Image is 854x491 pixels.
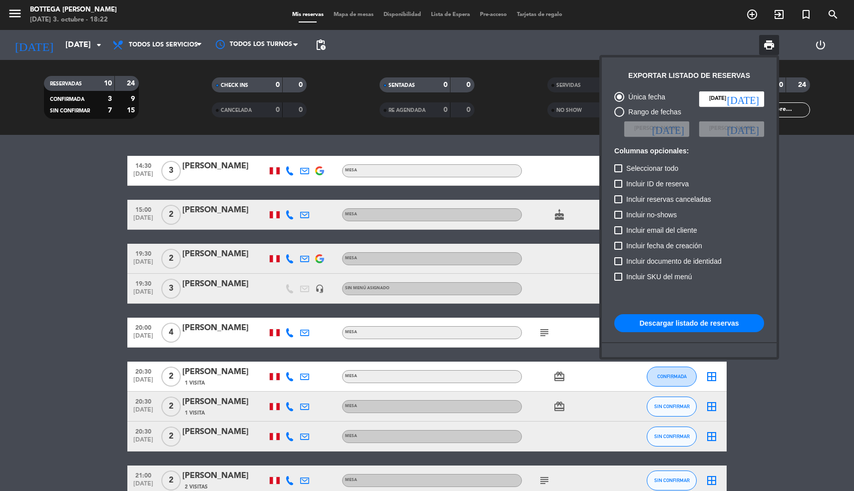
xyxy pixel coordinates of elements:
[727,94,759,104] i: [DATE]
[652,124,684,134] i: [DATE]
[626,209,677,221] span: Incluir no-shows
[614,314,764,332] button: Descargar listado de reservas
[634,124,679,133] span: [PERSON_NAME]
[709,124,754,133] span: [PERSON_NAME]
[624,91,665,103] div: Única fecha
[628,70,750,81] div: Exportar listado de reservas
[727,124,759,134] i: [DATE]
[626,271,692,283] span: Incluir SKU del menú
[626,162,678,174] span: Seleccionar todo
[626,193,711,205] span: Incluir reservas canceladas
[626,255,722,267] span: Incluir documento de identidad
[763,39,775,51] span: print
[626,178,689,190] span: Incluir ID de reserva
[624,106,681,118] div: Rango de fechas
[626,240,702,252] span: Incluir fecha de creación
[626,224,697,236] span: Incluir email del cliente
[614,147,764,155] h6: Columnas opcionales:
